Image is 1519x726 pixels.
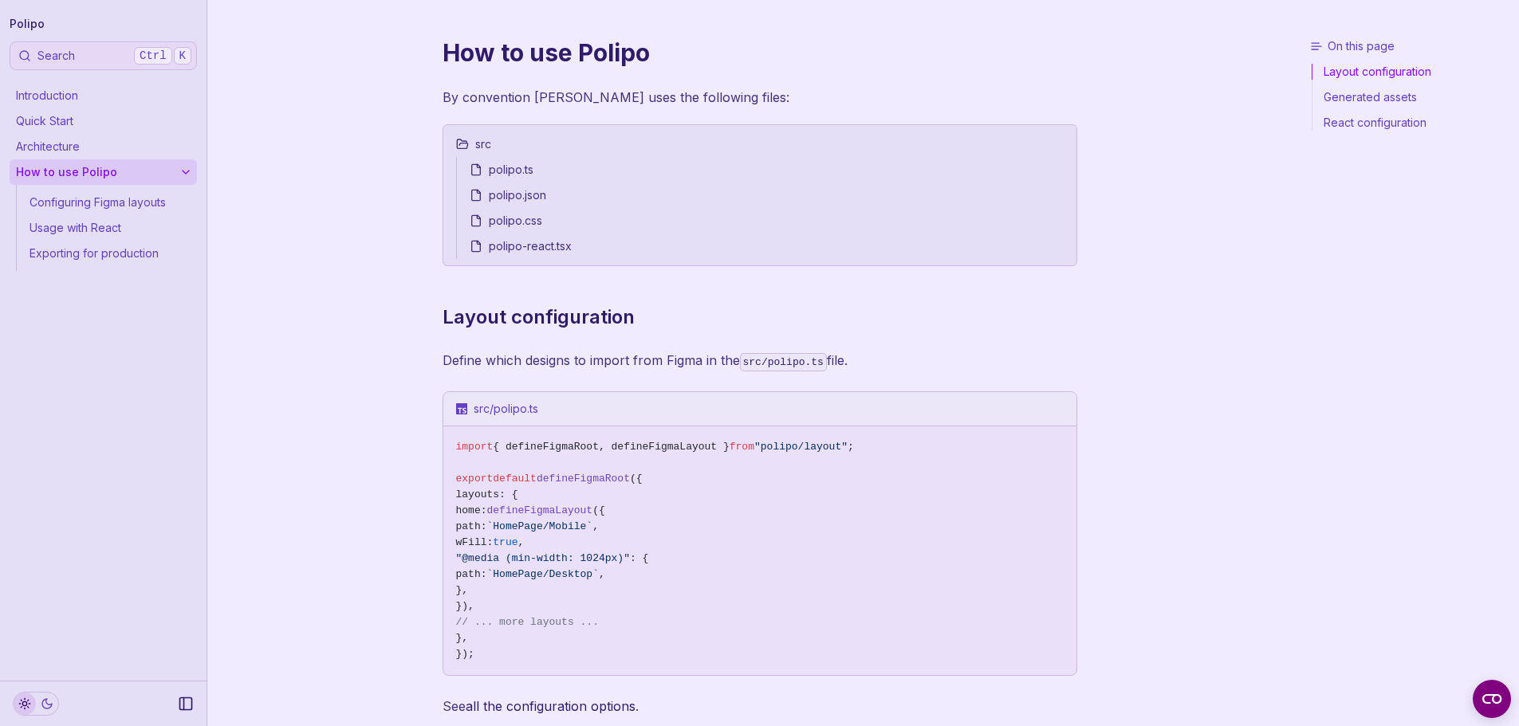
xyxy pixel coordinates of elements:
[493,441,729,453] span: { defineFigmaRoot, defineFigmaLayout }
[23,190,197,215] a: Configuring Figma layouts
[630,552,648,564] span: : {
[730,441,754,453] span: from
[592,520,599,532] span: ,
[1310,38,1513,54] h3: On this page
[463,208,1070,233] div: polipo.css
[599,568,605,580] span: ,
[1312,110,1513,131] a: React configuration
[474,401,1040,417] figcaption: src/polipo.ts
[443,349,1077,372] p: Define which designs to import from Figma in the file.
[10,134,197,159] a: Architecture
[10,41,197,70] button: SearchCtrlK
[518,536,525,548] span: ,
[456,568,487,580] span: path:
[10,83,197,108] a: Introduction
[174,47,191,65] kbd: K
[463,182,1070,208] div: polipo.json
[740,353,827,371] code: src/polipo.ts
[443,86,1077,108] p: By convention [PERSON_NAME] uses the following files:
[443,38,1077,67] h1: How to use Polipo
[456,584,469,596] span: },
[456,632,469,644] span: },
[456,441,494,453] span: import
[10,108,197,134] a: Quick Start
[463,233,1070,259] div: polipo-react.tsx
[456,504,487,516] span: home:
[456,473,494,485] span: export
[134,47,172,65] kbd: Ctrl
[1312,84,1513,110] a: Generated assets
[23,241,197,266] a: Exporting for production
[487,520,593,532] span: `HomePage/Mobile`
[537,473,630,485] span: defineFigmaRoot
[443,304,635,330] a: Layout configuration
[456,552,630,564] span: "@media (min-width: 1024px)"
[463,157,1070,182] div: polipo.ts
[450,131,1070,157] button: src
[456,536,494,548] span: wFill:
[456,489,518,500] span: layouts: {
[10,159,197,185] a: How to use Polipo
[493,473,537,485] span: default
[493,536,517,548] span: true
[456,520,487,532] span: path:
[487,568,599,580] span: `HomePage/Desktop`
[848,441,854,453] span: ;
[13,692,59,716] button: Toggle Theme
[1473,680,1511,718] button: Open CMP widget
[754,441,848,453] span: "polipo/layout"
[443,695,1077,717] p: See .
[1312,64,1513,84] a: Layout configuration
[10,13,45,35] a: Polipo
[487,504,593,516] span: defineFigmaLayout
[592,504,605,516] span: ({
[23,215,197,241] a: Usage with React
[630,473,643,485] span: ({
[456,616,599,628] span: // ... more layouts ...
[456,600,474,612] span: }),
[456,648,474,660] span: });
[173,691,199,716] button: Collapse Sidebar
[466,698,636,714] a: all the configuration options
